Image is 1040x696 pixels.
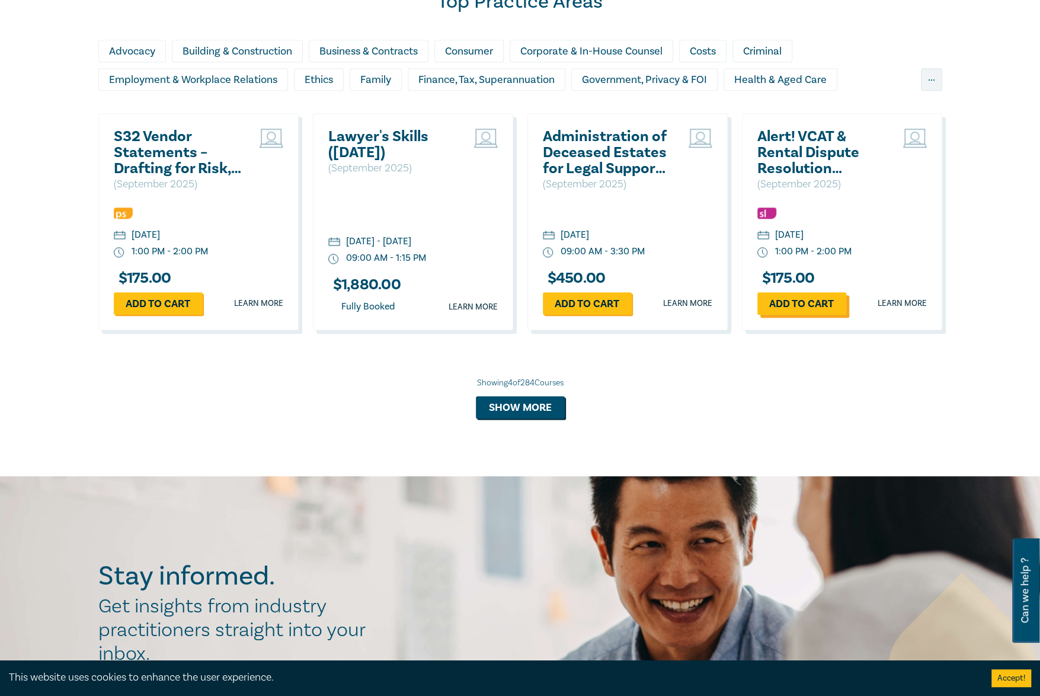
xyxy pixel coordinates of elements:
div: Ethics [294,68,344,91]
p: ( September 2025 ) [328,161,456,176]
a: Administration of Deceased Estates for Legal Support Staff ([DATE]) [543,129,670,177]
div: Showing 4 of 284 Courses [98,377,942,389]
a: S32 Vendor Statements – Drafting for Risk, Clarity & Compliance [114,129,241,177]
div: Personal Injury & Medico-Legal [619,97,786,119]
img: watch [543,247,553,258]
img: Live Stream [903,129,927,148]
div: Building & Construction [172,40,303,62]
h3: $ 175.00 [114,270,171,286]
p: ( September 2025 ) [114,177,241,192]
div: This website uses cookies to enhance the user experience. [9,670,974,685]
a: Lawyer's Skills ([DATE]) [328,129,456,161]
p: ( September 2025 ) [543,177,670,192]
img: Live Stream [689,129,712,148]
div: Insolvency & Restructuring [98,97,245,119]
a: Alert! VCAT & Rental Dispute Resolution Victoria Reforms 2025 [757,129,885,177]
div: ... [921,68,942,91]
img: watch [757,247,768,258]
img: calendar [328,237,340,248]
div: Intellectual Property [251,97,369,119]
div: [DATE] - [DATE] [346,235,411,248]
div: 09:00 AM - 3:30 PM [561,245,645,258]
img: watch [328,254,339,264]
a: Learn more [234,298,283,309]
div: 1:00 PM - 2:00 PM [132,245,208,258]
h2: Stay informed. [98,561,378,592]
button: Accept cookies [991,669,1031,687]
img: Substantive Law [757,207,776,219]
div: Health & Aged Care [724,68,837,91]
div: Corporate & In-House Counsel [510,40,673,62]
a: Learn more [449,301,498,313]
p: ( September 2025 ) [757,177,885,192]
div: Business & Contracts [309,40,428,62]
img: Live Stream [474,129,498,148]
div: Employment & Workplace Relations [98,68,288,91]
a: Add to cart [114,292,203,315]
a: Add to cart [757,292,846,315]
div: [DATE] [775,228,804,242]
a: Add to cart [543,292,632,315]
img: calendar [543,231,555,241]
h3: $ 1,880.00 [328,277,401,293]
h3: $ 175.00 [757,270,815,286]
div: 1:00 PM - 2:00 PM [775,245,852,258]
div: Finance, Tax, Superannuation [408,68,565,91]
div: Fully Booked [328,299,408,315]
img: watch [114,247,124,258]
div: Migration [547,97,613,119]
img: Professional Skills [114,207,133,219]
div: Government, Privacy & FOI [571,68,718,91]
div: Consumer [434,40,504,62]
h3: $ 450.00 [543,270,606,286]
div: 09:00 AM - 1:15 PM [346,251,426,265]
div: [DATE] [561,228,589,242]
span: Can we help ? [1019,545,1031,636]
a: Learn more [663,298,712,309]
div: [DATE] [132,228,160,242]
div: Criminal [732,40,792,62]
img: Live Stream [260,129,283,148]
h2: Get insights from industry practitioners straight into your inbox. [98,595,378,666]
img: calendar [757,231,769,241]
div: Litigation & Dispute Resolution [375,97,541,119]
div: Advocacy [98,40,166,62]
button: Show more [476,396,565,419]
img: calendar [114,231,126,241]
div: Family [350,68,402,91]
a: Learn more [878,298,927,309]
div: Costs [679,40,727,62]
